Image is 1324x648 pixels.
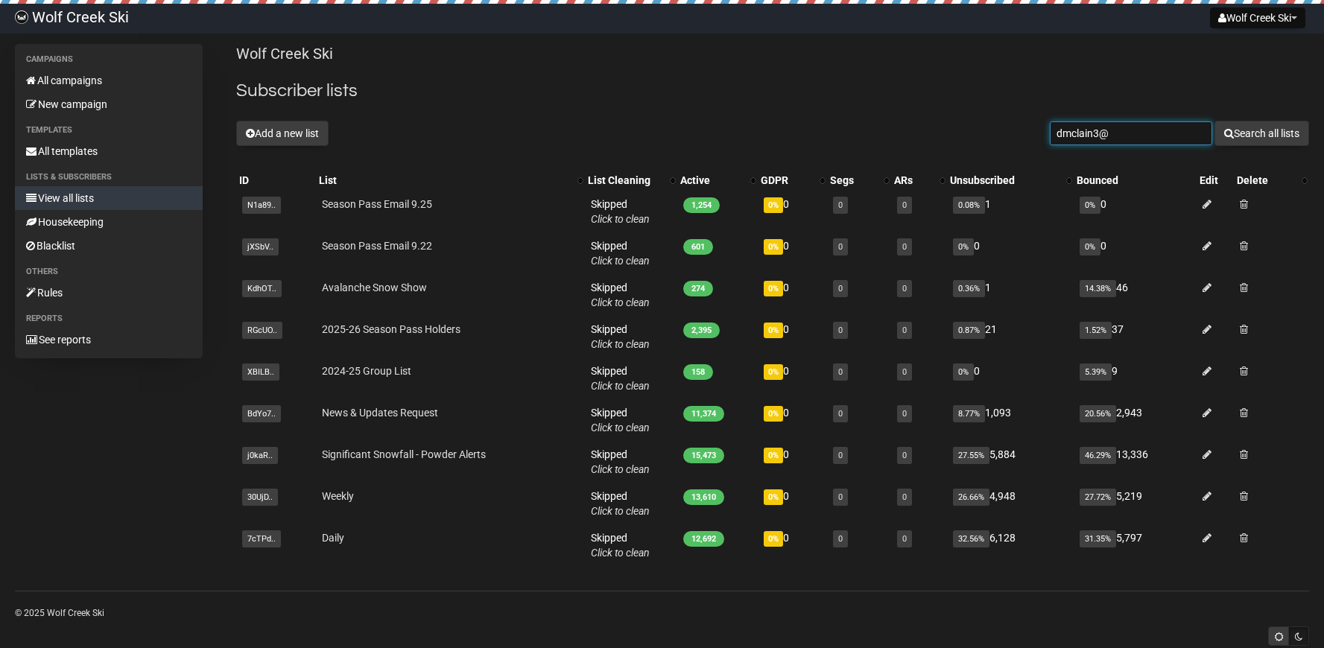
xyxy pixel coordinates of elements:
li: Others [15,263,203,281]
a: Housekeeping [15,210,203,234]
a: 0 [902,284,907,293]
a: 0 [902,200,907,210]
span: Skipped [591,532,650,559]
a: 0 [902,409,907,419]
span: 0% [764,489,783,505]
span: 26.66% [953,489,989,506]
span: 12,692 [683,531,724,547]
a: 0 [902,451,907,460]
td: 1,093 [947,399,1074,441]
a: Season Pass Email 9.25 [322,198,432,210]
button: Search all lists [1214,121,1309,146]
span: 27.72% [1080,489,1116,506]
span: Skipped [591,282,650,308]
span: 20.56% [1080,405,1116,422]
span: 8.77% [953,405,985,422]
a: 0 [838,492,843,502]
span: jXSbV.. [242,238,279,255]
h2: Subscriber lists [236,77,1309,104]
span: j0kaR.. [242,447,278,464]
div: Unsubscribed [950,173,1059,188]
span: 0% [953,238,974,255]
span: 0.36% [953,280,985,297]
th: Bounced: No sort applied, sorting is disabled [1074,170,1197,191]
span: 0% [764,531,783,547]
span: 0.87% [953,322,985,339]
span: 46.29% [1080,447,1116,464]
span: 274 [683,281,713,296]
li: Lists & subscribers [15,168,203,186]
div: Active [680,173,744,188]
th: Delete: No sort applied, activate to apply an ascending sort [1234,170,1309,191]
td: 21 [947,316,1074,358]
a: Rules [15,281,203,305]
td: 5,219 [1074,483,1197,524]
a: 0 [902,492,907,502]
td: 0 [758,399,827,441]
a: Click to clean [591,422,650,433]
span: RGcUO.. [242,322,282,339]
td: 1 [947,274,1074,316]
span: 30UjD.. [242,489,278,506]
a: 0 [838,367,843,377]
td: 46 [1074,274,1197,316]
div: ID [239,173,313,188]
a: Blacklist [15,234,203,258]
a: 0 [902,325,907,335]
td: 6,128 [947,524,1074,566]
a: 0 [838,325,843,335]
li: Campaigns [15,51,203,69]
div: Edit [1200,173,1231,188]
a: Weekly [322,490,354,502]
span: Skipped [591,198,650,225]
button: Wolf Creek Ski [1210,7,1305,28]
a: See reports [15,328,203,352]
a: 0 [902,367,907,377]
a: 0 [838,242,843,252]
td: 0 [758,441,827,483]
th: GDPR: No sort applied, activate to apply an ascending sort [758,170,827,191]
a: New campaign [15,92,203,116]
th: ARs: No sort applied, activate to apply an ascending sort [891,170,947,191]
a: News & Updates Request [322,407,438,419]
span: 0% [764,239,783,255]
a: Click to clean [591,463,650,475]
th: List: No sort applied, activate to apply an ascending sort [316,170,585,191]
td: 9 [1074,358,1197,399]
th: ID: No sort applied, sorting is disabled [236,170,316,191]
a: Click to clean [591,296,650,308]
a: Click to clean [591,547,650,559]
li: Templates [15,121,203,139]
a: Click to clean [591,338,650,350]
span: 0% [764,281,783,296]
span: 601 [683,239,713,255]
a: Click to clean [591,255,650,267]
td: 0 [1074,232,1197,274]
span: 27.55% [953,447,989,464]
a: View all lists [15,186,203,210]
span: 0% [764,406,783,422]
a: All templates [15,139,203,163]
a: 0 [902,242,907,252]
span: BdYo7.. [242,405,281,422]
span: 158 [683,364,713,380]
span: KdhOT.. [242,280,282,297]
span: 0% [1080,238,1100,255]
a: Avalanche Snow Show [322,282,427,293]
td: 2,943 [1074,399,1197,441]
span: 0% [764,197,783,213]
a: Daily [322,532,344,544]
th: Active: No sort applied, activate to apply an ascending sort [677,170,758,191]
span: 5.39% [1080,363,1112,381]
a: Season Pass Email 9.22 [322,240,432,252]
td: 0 [758,483,827,524]
span: 14.38% [1080,280,1116,297]
a: Click to clean [591,213,650,225]
span: 1,254 [683,197,720,213]
span: 0% [764,323,783,338]
span: 31.35% [1080,530,1116,547]
a: 0 [902,534,907,544]
span: 32.56% [953,530,989,547]
span: Skipped [591,323,650,350]
a: 2024-25 Group List [322,365,411,377]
